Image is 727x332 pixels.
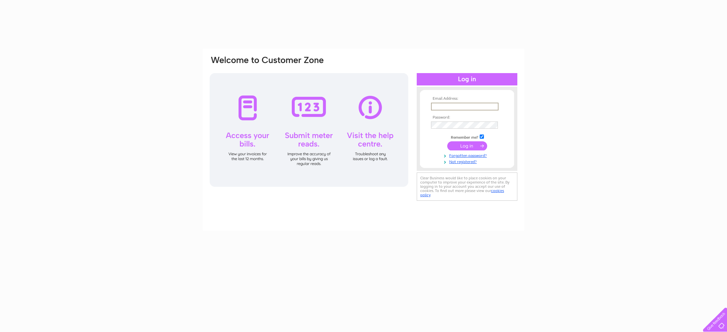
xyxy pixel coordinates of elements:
a: cookies policy [420,188,504,197]
th: Email Address: [429,96,505,101]
div: Clear Business would like to place cookies on your computer to improve your experience of the sit... [417,172,517,201]
input: Submit [447,141,487,150]
td: Remember me? [429,134,505,140]
a: Forgotten password? [431,152,505,158]
a: Not registered? [431,158,505,164]
th: Password: [429,115,505,120]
